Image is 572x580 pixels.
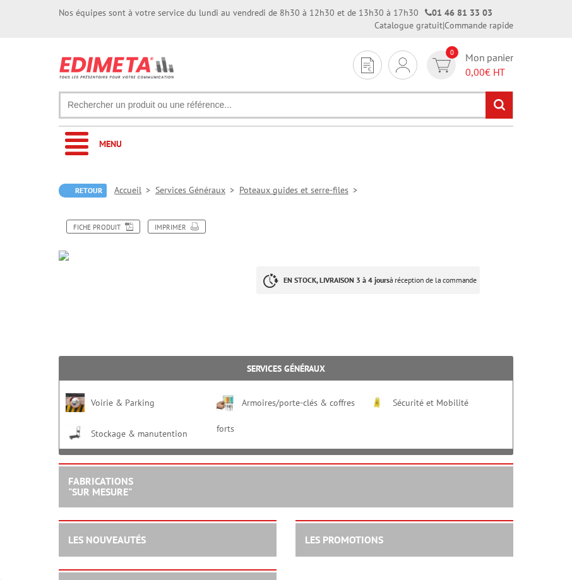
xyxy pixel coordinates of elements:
[486,92,513,119] input: rechercher
[59,127,513,162] a: Menu
[66,220,140,234] a: Fiche produit
[148,220,206,234] a: Imprimer
[114,184,155,196] a: Accueil
[66,424,85,443] img: Stockage & manutention
[425,7,492,18] strong: 01 46 81 33 03
[374,19,513,32] div: |
[217,393,235,412] img: Armoires/porte-clés & coffres forts
[305,533,383,546] a: LES PROMOTIONS
[247,363,325,374] a: Services Généraux
[91,428,188,439] a: Stockage & manutention
[239,184,362,196] a: Poteaux guides et serre-files
[91,397,155,408] a: Voirie & Parking
[283,275,390,285] strong: EN STOCK, LIVRAISON 3 à 4 jours
[446,46,458,59] span: 0
[444,20,513,31] a: Commande rapide
[59,50,176,85] img: Edimeta
[432,58,451,73] img: devis rapide
[217,397,355,434] a: Armoires/porte-clés & coffres forts
[59,184,107,198] a: Retour
[393,397,468,408] a: Sécurité et Mobilité
[465,50,513,80] span: Mon panier
[367,393,386,412] img: Sécurité et Mobilité
[68,475,133,499] a: FABRICATIONS"Sur Mesure"
[465,65,513,80] span: € HT
[465,66,485,78] span: 0,00
[396,57,410,73] img: devis rapide
[374,20,443,31] a: Catalogue gratuit
[59,92,513,119] input: Rechercher un produit ou une référence...
[361,57,374,73] img: devis rapide
[155,184,239,196] a: Services Généraux
[59,6,492,19] div: Nos équipes sont à votre service du lundi au vendredi de 8h30 à 12h30 et de 13h30 à 17h30
[66,393,85,412] img: Voirie & Parking
[256,266,480,294] p: à réception de la commande
[99,138,122,150] span: Menu
[68,533,146,546] a: LES NOUVEAUTÉS
[424,50,513,80] a: devis rapide 0 Mon panier 0,00€ HT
